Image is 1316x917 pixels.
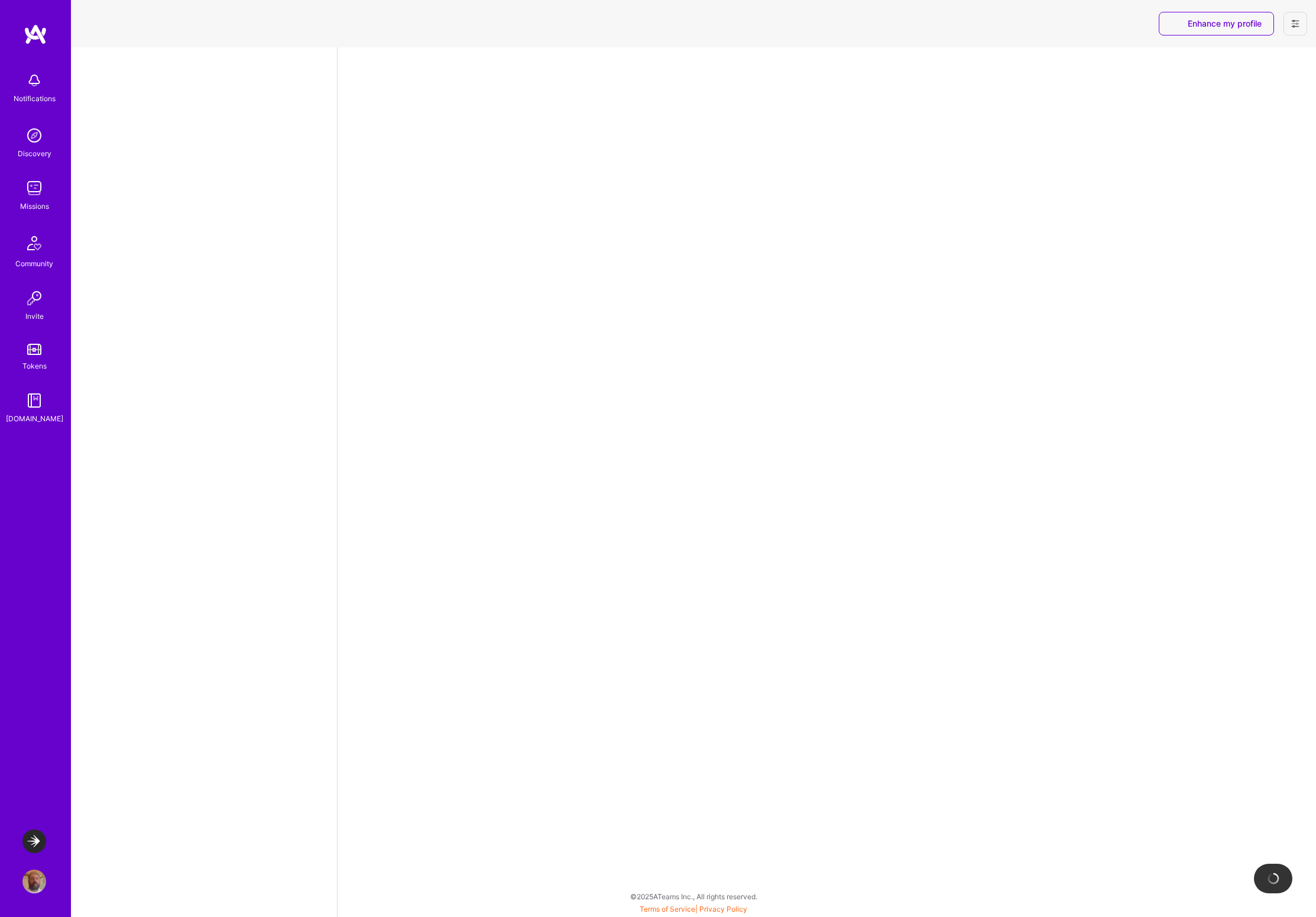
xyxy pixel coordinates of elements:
[15,257,53,270] div: Community
[22,124,46,147] img: discovery
[6,412,63,425] div: [DOMAIN_NAME]
[22,360,47,372] div: Tokens
[22,286,46,310] img: Invite
[22,829,46,853] img: LaunchDarkly: Backend and Fullstack Support
[22,69,46,92] img: bell
[24,24,47,45] img: logo
[14,92,56,105] div: Notifications
[1159,12,1274,35] button: Enhance my profile
[20,229,48,257] img: Community
[22,176,46,200] img: teamwork
[1171,20,1181,29] i: icon SuggestedTeams
[27,344,41,355] img: tokens
[20,870,49,893] a: User Avatar
[22,870,46,893] img: User Avatar
[1267,872,1280,885] img: loading
[20,829,49,853] a: LaunchDarkly: Backend and Fullstack Support
[640,905,747,913] span: |
[71,882,1316,911] div: © 2025 ATeams Inc., All rights reserved.
[699,905,747,913] a: Privacy Policy
[640,905,695,913] a: Terms of Service
[18,147,51,160] div: Discovery
[20,200,49,212] div: Missions
[22,389,46,412] img: guide book
[1171,18,1262,30] span: Enhance my profile
[25,310,44,322] div: Invite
